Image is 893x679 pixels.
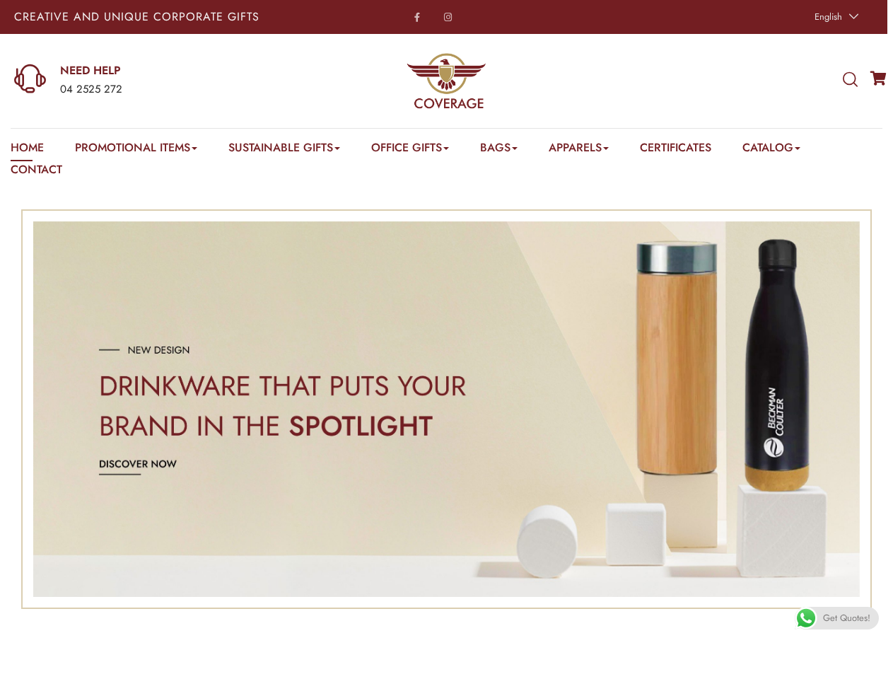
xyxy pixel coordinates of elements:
div: Image Carousel [33,221,860,598]
div: 1 / 3 [33,221,860,598]
p: Creative and Unique Corporate Gifts [14,11,350,23]
a: Contact [11,161,62,183]
a: Catalog [742,139,800,161]
a: Certificates [640,139,711,161]
a: Office Gifts [371,139,449,161]
span: English [815,10,842,23]
a: Sustainable Gifts [228,139,340,161]
a: Apparels [549,139,609,161]
a: Promotional Items [75,139,197,161]
img: 1 [33,221,860,598]
a: NEED HELP [60,63,291,79]
span: Get Quotes! [823,607,870,629]
a: English [807,7,862,27]
div: 04 2525 272 [60,81,291,99]
a: Bags [480,139,518,161]
a: Home [11,139,44,161]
